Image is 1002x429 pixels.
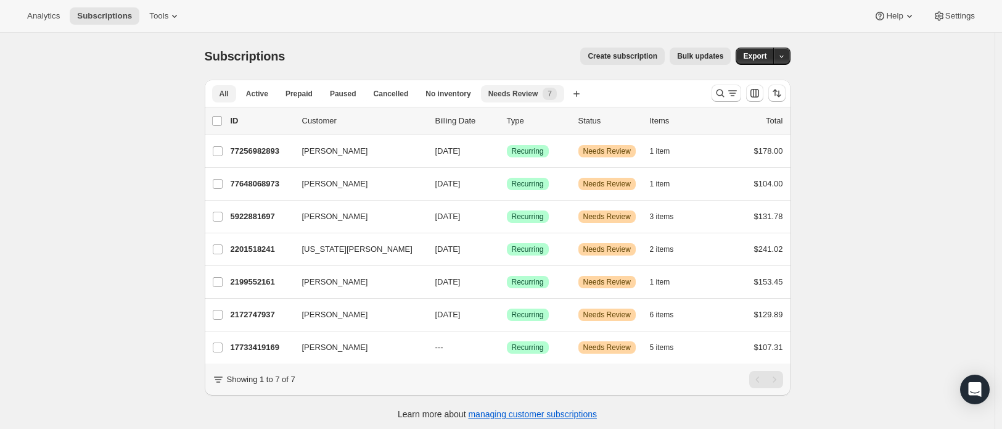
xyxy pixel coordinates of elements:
[754,179,783,188] span: $104.00
[512,310,544,320] span: Recurring
[295,207,418,227] button: [PERSON_NAME]
[435,115,497,127] p: Billing Date
[583,146,631,156] span: Needs Review
[231,306,783,323] div: 2172747937[PERSON_NAME][DATE]SuccessRecurringWarningNeeds Review6 items$129.89
[886,11,903,21] span: Help
[231,210,292,223] p: 5922881697
[754,244,783,254] span: $241.02
[650,143,684,160] button: 1 item
[583,343,631,352] span: Needs Review
[231,276,292,288] p: 2199552161
[302,178,368,190] span: [PERSON_NAME]
[295,174,418,194] button: [PERSON_NAME]
[736,48,774,65] button: Export
[754,146,783,156] span: $178.00
[435,146,461,156] span: [DATE]
[425,89,470,99] span: No inventory
[27,11,60,21] span: Analytics
[712,85,741,102] button: Search and filter results
[746,85,763,102] button: Customize table column order and visibility
[512,146,544,156] span: Recurring
[295,272,418,292] button: [PERSON_NAME]
[580,48,665,65] button: Create subscription
[295,141,418,161] button: [PERSON_NAME]
[650,310,674,320] span: 6 items
[231,178,292,190] p: 77648068973
[766,115,782,127] p: Total
[512,212,544,222] span: Recurring
[567,85,586,102] button: Create new view
[231,273,783,291] div: 2199552161[PERSON_NAME][DATE]SuccessRecurringWarningNeeds Review1 item$153.45
[548,89,552,99] span: 7
[650,146,670,156] span: 1 item
[507,115,569,127] div: Type
[945,11,975,21] span: Settings
[302,210,368,223] span: [PERSON_NAME]
[583,277,631,287] span: Needs Review
[231,115,783,127] div: IDCustomerBilling DateTypeStatusItemsTotal
[20,7,67,25] button: Analytics
[231,208,783,225] div: 5922881697[PERSON_NAME][DATE]SuccessRecurringWarningNeeds Review3 items$131.78
[435,244,461,254] span: [DATE]
[231,309,292,321] p: 2172747937
[435,343,443,352] span: ---
[588,51,657,61] span: Create subscription
[743,51,766,61] span: Export
[488,89,538,99] span: Needs Review
[231,115,292,127] p: ID
[583,244,631,254] span: Needs Review
[231,145,292,157] p: 77256982893
[866,7,922,25] button: Help
[231,175,783,193] div: 77648068973[PERSON_NAME][DATE]SuccessRecurringWarningNeeds Review1 item$104.00
[650,115,712,127] div: Items
[231,243,292,256] p: 2201518241
[749,371,783,388] nav: Pagination
[231,339,783,356] div: 17733419169[PERSON_NAME]---SuccessRecurringWarningNeeds Review5 items$107.31
[754,277,783,286] span: $153.45
[650,208,688,225] button: 3 items
[295,338,418,357] button: [PERSON_NAME]
[302,341,368,354] span: [PERSON_NAME]
[205,49,285,63] span: Subscriptions
[231,341,292,354] p: 17733419169
[374,89,409,99] span: Cancelled
[512,244,544,254] span: Recurring
[302,243,413,256] span: [US_STATE][PERSON_NAME]
[754,310,783,319] span: $129.89
[650,343,674,352] span: 5 items
[650,179,670,189] span: 1 item
[926,7,982,25] button: Settings
[468,409,597,419] a: managing customer subscriptions
[512,343,544,352] span: Recurring
[583,212,631,222] span: Needs Review
[754,212,783,221] span: $131.78
[650,241,688,258] button: 2 items
[302,145,368,157] span: [PERSON_NAME]
[578,115,640,127] p: Status
[435,310,461,319] span: [DATE]
[231,143,783,160] div: 77256982893[PERSON_NAME][DATE]SuccessRecurringWarningNeeds Review1 item$178.00
[512,179,544,189] span: Recurring
[670,48,731,65] button: Bulk updates
[650,277,670,287] span: 1 item
[677,51,723,61] span: Bulk updates
[302,309,368,321] span: [PERSON_NAME]
[285,89,313,99] span: Prepaid
[302,115,425,127] p: Customer
[768,85,786,102] button: Sort the results
[227,373,295,386] p: Showing 1 to 7 of 7
[435,212,461,221] span: [DATE]
[583,310,631,320] span: Needs Review
[295,305,418,325] button: [PERSON_NAME]
[960,375,990,404] div: Open Intercom Messenger
[398,408,597,420] p: Learn more about
[246,89,268,99] span: Active
[435,277,461,286] span: [DATE]
[583,179,631,189] span: Needs Review
[70,7,139,25] button: Subscriptions
[77,11,132,21] span: Subscriptions
[220,89,229,99] span: All
[231,241,783,258] div: 2201518241[US_STATE][PERSON_NAME][DATE]SuccessRecurringWarningNeeds Review2 items$241.02
[650,273,684,291] button: 1 item
[650,306,688,323] button: 6 items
